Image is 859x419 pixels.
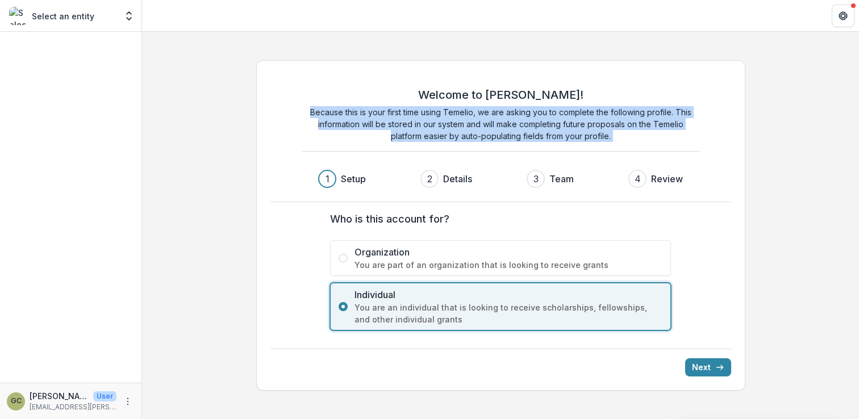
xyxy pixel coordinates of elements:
div: 1 [326,172,330,186]
span: You are an individual that is looking to receive scholarships, fellowships, and other individual ... [355,301,662,325]
img: Select an entity [9,7,27,25]
button: Next [685,358,731,376]
h3: Details [443,172,472,186]
h3: Team [549,172,574,186]
p: Select an entity [32,10,94,22]
div: 3 [533,172,539,186]
label: Who is this account for? [330,211,664,227]
div: Grace Chang [11,397,22,405]
div: 4 [635,172,641,186]
span: Organization [355,245,662,259]
span: Individual [355,288,662,301]
p: Because this is your first time using Temelio, we are asking you to complete the following profil... [302,106,699,142]
div: 2 [427,172,432,186]
h3: Review [651,172,683,186]
h2: Welcome to [PERSON_NAME]! [418,88,583,102]
p: User [93,391,116,401]
h3: Setup [341,172,366,186]
div: Progress [318,170,683,188]
button: Open entity switcher [121,5,137,27]
span: You are part of an organization that is looking to receive grants [355,259,662,271]
p: [EMAIL_ADDRESS][PERSON_NAME][DOMAIN_NAME] [30,402,116,412]
button: More [121,395,135,408]
p: [PERSON_NAME] [30,390,89,402]
button: Get Help [832,5,854,27]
